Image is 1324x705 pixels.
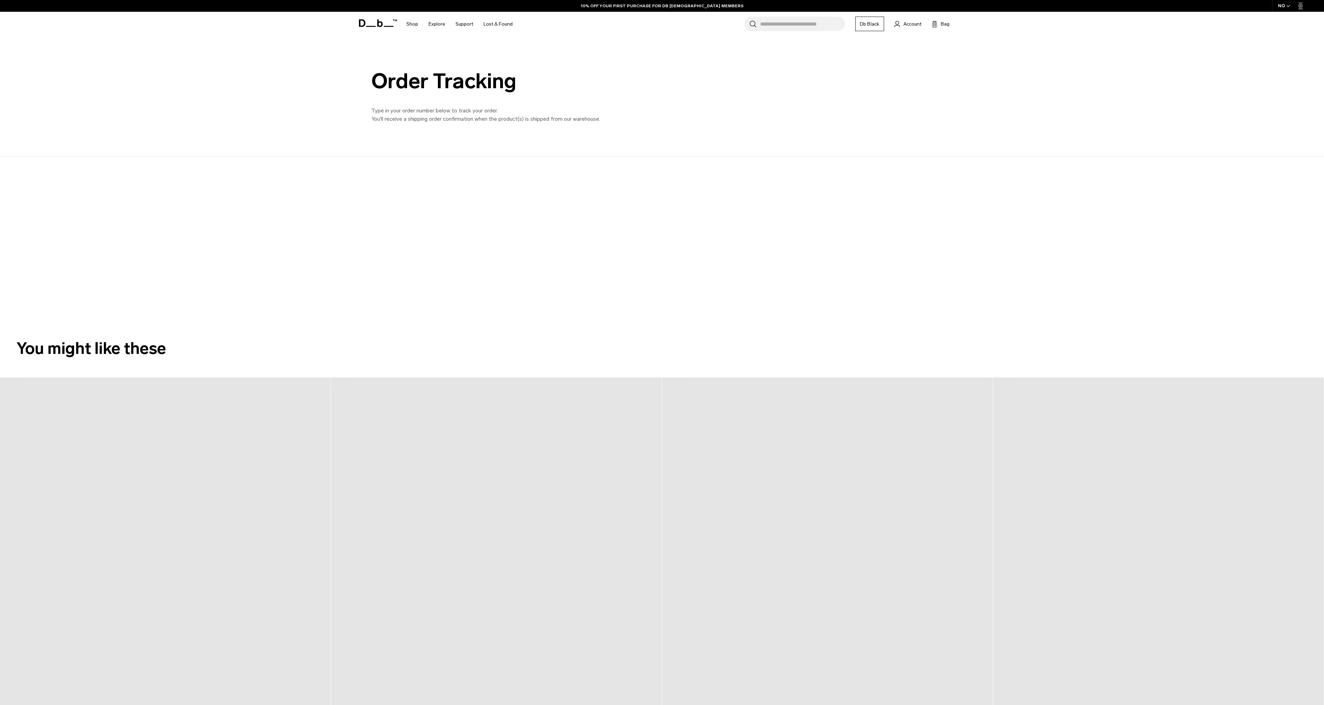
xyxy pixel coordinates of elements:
[401,12,518,36] nav: Main Navigation
[429,12,445,36] a: Explore
[932,20,949,28] button: Bag
[456,12,473,36] a: Support
[366,157,573,317] iframe: Ingrid delivery tracking widget main iframe
[406,12,418,36] a: Shop
[941,20,949,28] span: Bag
[484,12,513,36] a: Lost & Found
[855,17,884,31] a: Db Black
[371,107,683,123] p: Type in your order number below to track your order. You'll receive a shipping order confirmation...
[581,3,744,9] a: 10% OFF YOUR FIRST PURCHASE FOR DB [DEMOGRAPHIC_DATA] MEMBERS
[371,70,683,93] div: Order Tracking
[17,336,1307,361] h2: You might like these
[903,20,921,28] span: Account
[894,20,921,28] a: Account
